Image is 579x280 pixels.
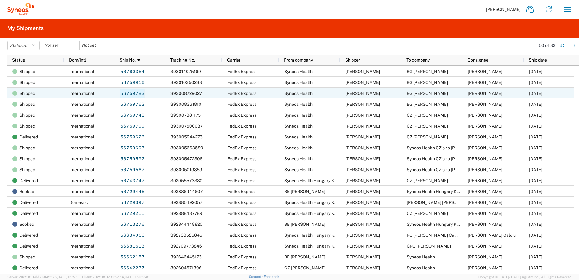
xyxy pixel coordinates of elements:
span: Varga Zsolt [346,178,380,183]
span: CZ Alex Kis-Csaji [407,135,448,139]
span: FedEx Express [227,265,256,270]
span: International [69,102,94,107]
span: 392888487789 [170,211,202,216]
span: Delivered [19,197,38,208]
h2: My Shipments [7,25,44,32]
span: BG Radoslav Kostov [407,91,448,96]
span: Zsolt Varga [346,135,380,139]
span: Varga Zsolt [468,189,502,194]
span: Shipped [19,142,35,153]
span: 393010350238 [170,80,202,85]
span: FedEx Express [227,156,256,161]
a: 56713276 [120,220,145,229]
span: Zsolt Varga [468,265,502,270]
span: BG Georgi Stamenov [407,80,448,85]
span: International [69,135,94,139]
span: To company [406,58,430,62]
span: Syneos Health [284,124,313,128]
span: Maria Polyxeni Grigoropoulou [468,244,502,248]
span: 09/10/2025 [529,135,542,139]
span: BE Mohamed Koraichi [284,189,325,194]
span: 392955573330 [170,178,203,183]
span: Consignee [468,58,488,62]
span: Varga Zsolt [346,211,380,216]
span: Miroslav Budos [468,124,502,128]
span: 392738525845 [170,233,202,238]
span: 08/29/2025 [529,265,542,270]
span: RO Camelia Caloiu [407,233,461,238]
span: Syneos Health Hungary Kft. [284,211,339,216]
a: 56729445 [120,187,145,197]
span: 09/10/2025 [529,69,542,74]
span: Syneos Health [407,255,435,259]
a: 56743747 [120,176,145,186]
span: Radoslav Kostov [468,91,502,96]
span: FedEx Express [227,200,256,205]
span: CZ Natalia Copova [284,265,326,270]
span: Altanay Murad [468,102,502,107]
span: Syneos Health [284,91,313,96]
span: Copyright © [DATE]-[DATE] Agistix Inc., All Rights Reserved [478,274,572,280]
span: 393008361810 [170,102,201,107]
span: 09/10/2025 [529,156,542,161]
span: 09/09/2025 [529,255,542,259]
span: Ship date [529,58,547,62]
span: International [69,113,94,118]
span: Jana Pivova [468,145,502,150]
span: 392844448820 [170,222,203,227]
a: 56684056 [120,231,145,240]
span: Mohamed Koraichi [346,189,380,194]
span: International [69,222,94,227]
span: BE Laetitia DEULIN [284,222,325,227]
span: Zsolt Varga [346,233,380,238]
span: From company [284,58,313,62]
span: FedEx Express [227,189,256,194]
span: Andrej Doros [468,167,502,172]
span: 09/05/2025 [529,200,542,205]
span: Delivered [19,175,38,186]
span: Server: 2025.18.0-dd719145275 [7,275,79,279]
span: CZ Jan Soucek [407,113,448,118]
span: Status [12,58,25,62]
span: International [69,233,94,238]
input: Not set [80,41,117,50]
span: Syneos Health [284,156,313,161]
a: 56759763 [120,100,145,109]
span: Delivered [19,262,38,273]
span: Cinzia Simone [346,255,380,259]
span: Shipped [19,252,35,262]
a: 56729397 [120,198,145,208]
span: International [69,145,94,150]
span: Booked [19,219,34,230]
span: Syneos Health [284,113,313,118]
span: 09/10/2025 [529,80,542,85]
span: 392709773846 [170,244,202,248]
span: Shipper [345,58,360,62]
span: Shipped [19,99,35,110]
a: 56759603 [120,143,145,153]
span: Zsolt Varga [346,102,380,107]
span: 09/08/2025 [529,211,542,216]
span: Ship No. [120,58,136,62]
span: FedEx Express [227,135,256,139]
span: Syneos Health Hungary Kft. [407,189,461,194]
span: FedEx Express [227,80,256,85]
span: [PERSON_NAME] [486,7,521,12]
span: International [69,167,94,172]
span: International [69,91,94,96]
span: FedEx Express [227,91,256,96]
span: 393008729027 [170,91,202,96]
span: 393007500037 [170,124,203,128]
span: 09/10/2025 [529,91,542,96]
span: 393005944273 [170,135,203,139]
span: Varga Zsolt [346,200,380,205]
span: International [69,124,94,128]
span: FedEx Express [227,222,256,227]
a: 56759626 [120,132,145,142]
span: 09/10/2025 [529,167,542,172]
span: Syneos Health Hungary Kft. [284,200,339,205]
span: Syneos Health Hungary Kft. [407,222,461,227]
span: CZ Miroslav Budos [407,124,448,128]
span: Syneos Health CZ s.r.o Jana Pivova [407,145,485,150]
span: Client: 2025.18.0-9839db4 [82,275,149,279]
